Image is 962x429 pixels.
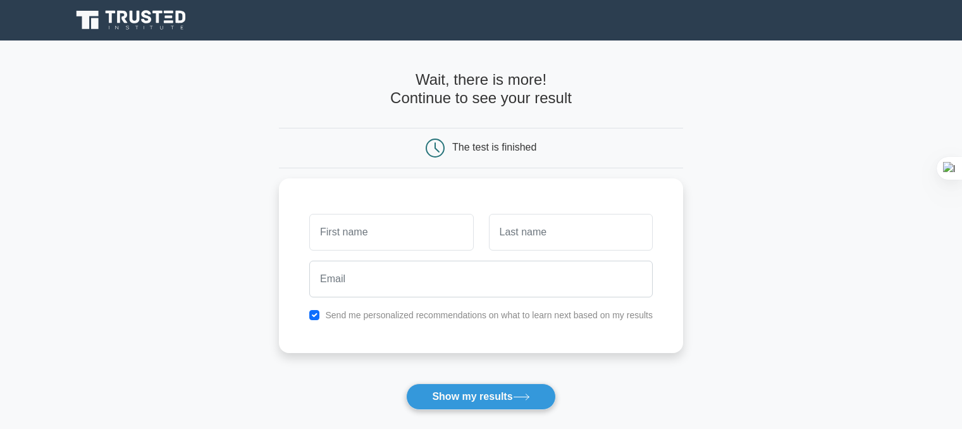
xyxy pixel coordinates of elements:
[406,383,555,410] button: Show my results
[489,214,653,251] input: Last name
[309,261,653,297] input: Email
[325,310,653,320] label: Send me personalized recommendations on what to learn next based on my results
[309,214,473,251] input: First name
[279,71,683,108] h4: Wait, there is more! Continue to see your result
[452,142,536,152] div: The test is finished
